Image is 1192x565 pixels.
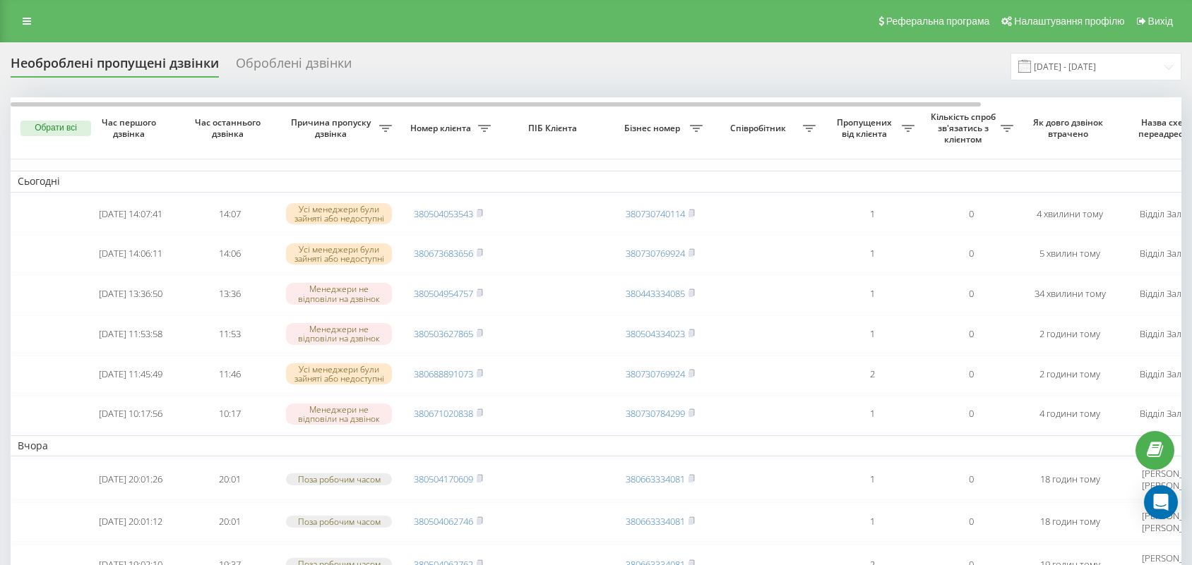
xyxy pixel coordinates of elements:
div: Необроблені пропущені дзвінки [11,56,219,78]
a: 380730784299 [626,407,685,420]
a: 380663334081 [626,473,685,485]
td: 2 [823,356,922,393]
td: 5 хвилин тому [1020,235,1119,272]
a: 380503627865 [414,327,473,340]
div: Менеджери не відповіли на дзвінок [286,403,392,425]
a: 380504334023 [626,327,685,340]
div: Оброблені дзвінки [236,56,352,78]
span: Налаштування профілю [1014,16,1124,27]
td: 0 [922,396,1020,433]
td: 34 хвилини тому [1020,275,1119,312]
span: Номер клієнта [406,123,478,134]
td: 0 [922,275,1020,312]
td: 0 [922,315,1020,353]
td: 4 години тому [1020,396,1119,433]
td: 2 години тому [1020,356,1119,393]
span: Причина пропуску дзвінка [286,117,379,139]
a: 380663334081 [626,515,685,528]
td: [DATE] 14:07:41 [81,195,180,233]
a: 380730740114 [626,207,685,220]
td: 2 години тому [1020,315,1119,353]
a: 380730769924 [626,247,685,260]
td: 1 [823,315,922,353]
span: ПІБ Клієнта [510,123,599,134]
td: 10:17 [180,396,279,433]
a: 380504053543 [414,207,473,220]
td: 1 [823,396,922,433]
td: 20:01 [180,502,279,542]
a: 380504954757 [414,287,473,300]
div: Open Intercom Messenger [1144,485,1178,519]
td: [DATE] 14:06:11 [81,235,180,272]
a: 380730769924 [626,367,685,380]
td: [DATE] 13:36:50 [81,275,180,312]
td: [DATE] 20:01:12 [81,502,180,542]
td: 18 годин тому [1020,459,1119,499]
a: 380671020838 [414,407,473,420]
div: Поза робочим часом [286,516,392,528]
td: 1 [823,235,922,272]
td: 1 [823,195,922,233]
div: Менеджери не відповіли на дзвінок [286,323,392,344]
td: 1 [823,459,922,499]
span: Бізнес номер [618,123,690,134]
td: 0 [922,235,1020,272]
span: Час останнього дзвінка [191,117,268,139]
td: 14:07 [180,195,279,233]
td: 0 [922,356,1020,393]
span: Кількість спроб зв'язатись з клієнтом [929,111,1001,145]
td: 0 [922,195,1020,233]
div: Менеджери не відповіли на дзвінок [286,283,392,304]
td: 18 годин тому [1020,502,1119,542]
td: 1 [823,275,922,312]
div: Поза робочим часом [286,473,392,485]
span: Як довго дзвінок втрачено [1032,117,1108,139]
td: [DATE] 10:17:56 [81,396,180,433]
a: 380504062746 [414,515,473,528]
div: Усі менеджери були зайняті або недоступні [286,363,392,384]
a: 380673683656 [414,247,473,260]
td: [DATE] 11:53:58 [81,315,180,353]
span: Час першого дзвінка [93,117,169,139]
div: Усі менеджери були зайняті або недоступні [286,243,392,265]
button: Обрати всі [20,121,91,136]
td: 0 [922,459,1020,499]
td: 14:06 [180,235,279,272]
td: 13:36 [180,275,279,312]
div: Усі менеджери були зайняті або недоступні [286,203,392,224]
a: 380504170609 [414,473,473,485]
span: Реферальна програма [886,16,990,27]
span: Пропущених від клієнта [830,117,902,139]
td: 11:46 [180,356,279,393]
td: 11:53 [180,315,279,353]
td: [DATE] 11:45:49 [81,356,180,393]
span: Вихід [1148,16,1173,27]
a: 380688891073 [414,367,473,380]
td: 20:01 [180,459,279,499]
span: Співробітник [717,123,803,134]
a: 380443334085 [626,287,685,300]
td: 1 [823,502,922,542]
td: 0 [922,502,1020,542]
td: [DATE] 20:01:26 [81,459,180,499]
td: 4 хвилини тому [1020,195,1119,233]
